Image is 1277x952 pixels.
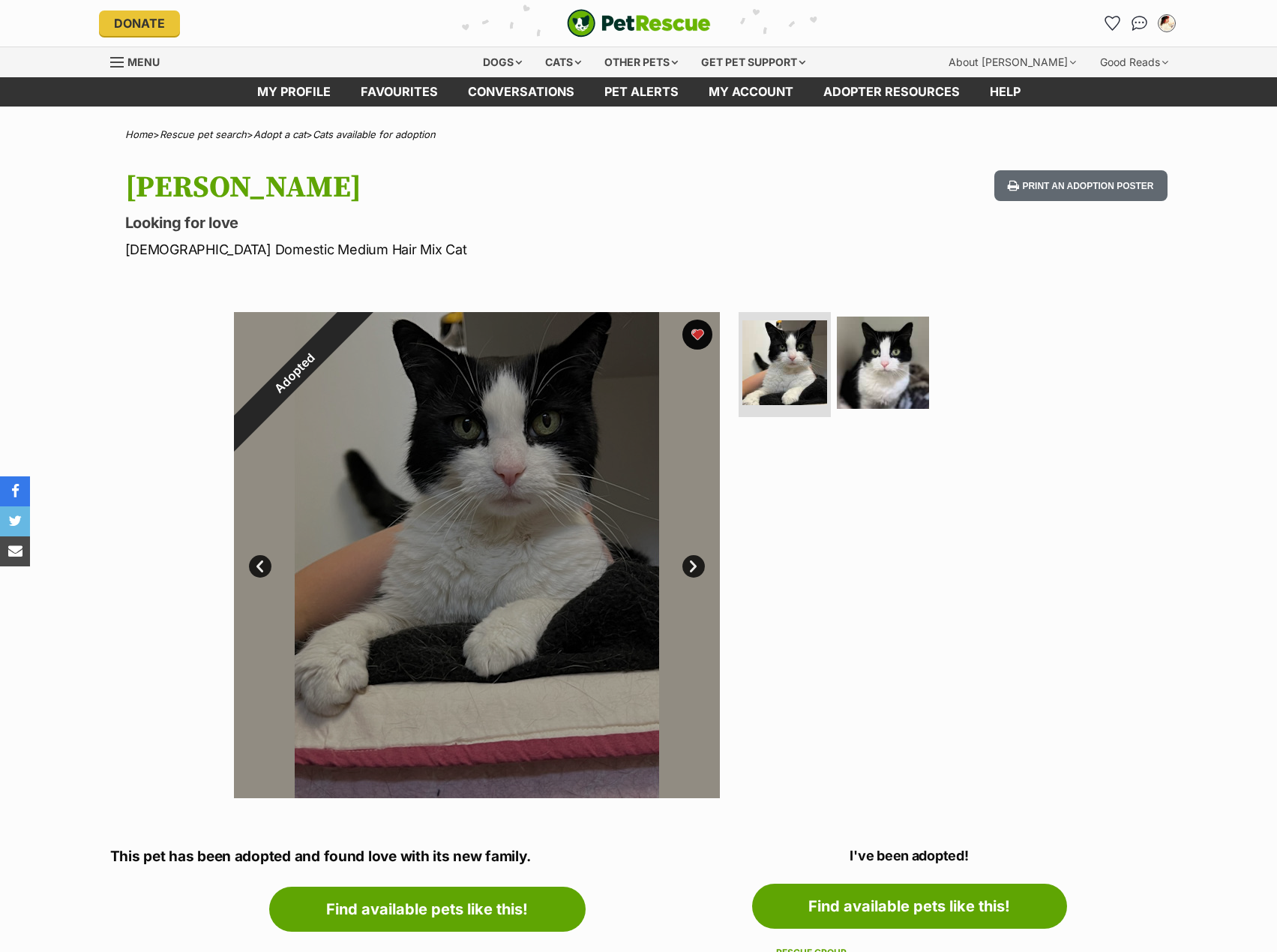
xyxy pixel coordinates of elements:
[535,47,592,77] div: Cats
[99,11,180,36] a: Donate
[1101,11,1179,35] ul: Account quick links
[694,77,808,107] a: My account
[125,170,760,205] h1: [PERSON_NAME]
[567,9,711,38] img: logo-cat-932fe2b9b8326f06289b0f2fb663e598f794de774fb13d1741a6617ecf9a85b4.svg
[199,278,389,467] div: Adopted
[88,129,1190,140] div: > > >
[682,320,712,350] button: favourite
[752,845,1067,866] p: I've been adopted!
[253,128,306,140] a: Adopt a cat
[125,128,153,140] a: Home
[938,47,1087,77] div: About [PERSON_NAME]
[127,56,160,68] span: Menu
[567,9,711,38] a: PetRescue
[249,555,271,578] a: Prev
[242,77,346,107] a: My profile
[269,887,586,932] a: Find available pets like this!
[1101,11,1125,35] a: Favourites
[472,47,532,77] div: Dogs
[110,47,170,74] a: Menu
[1128,11,1152,35] a: Conversations
[594,47,688,77] div: Other pets
[589,77,694,107] a: Pet alerts
[837,317,929,409] img: Photo of Luna
[125,212,760,233] p: Looking for love
[1155,11,1179,35] button: My account
[160,128,247,140] a: Rescue pet search
[975,77,1036,107] a: Help
[110,846,745,868] p: This pet has been adopted and found love with its new family.
[125,239,760,260] p: [DEMOGRAPHIC_DATA] Domestic Medium Hair Mix Cat
[1132,16,1147,31] img: chat-41dd97257d64d25036548639549fe6c8038ab92f7586957e7f3b1b290dea8141.svg
[313,128,436,140] a: Cats available for adoption
[1159,16,1174,31] img: Jessica Morgan profile pic
[808,77,975,107] a: Adopter resources
[752,884,1067,929] a: Find available pets like this!
[453,77,589,107] a: conversations
[742,320,827,405] img: Photo of Luna
[1090,47,1179,77] div: Good Reads
[994,170,1167,201] button: Print an adoption poster
[691,47,816,77] div: Get pet support
[682,555,705,578] a: Next
[346,77,453,107] a: Favourites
